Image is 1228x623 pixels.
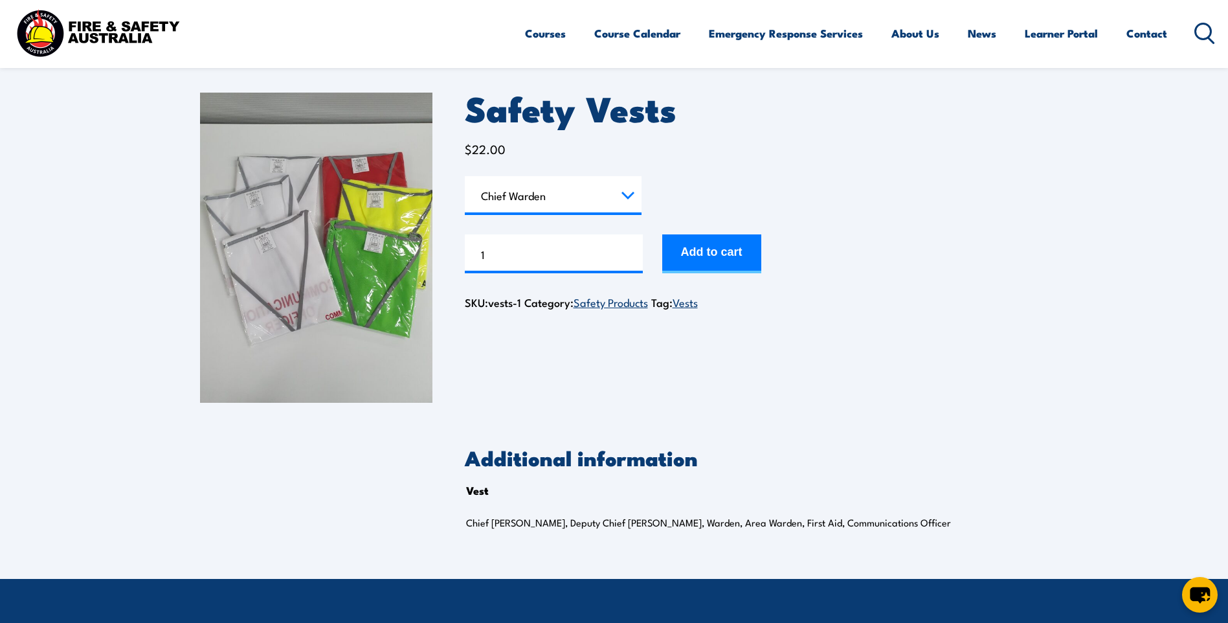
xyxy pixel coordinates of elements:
button: chat-button [1182,577,1218,613]
a: News [968,16,996,51]
a: Course Calendar [594,16,680,51]
a: Vests [673,294,698,310]
h2: Additional information [465,448,1029,466]
span: vests-1 [488,294,521,310]
span: Tag: [651,294,698,310]
span: $ [465,140,472,157]
a: Emergency Response Services [709,16,863,51]
span: Category: [524,294,648,310]
button: Add to cart [662,234,761,273]
bdi: 22.00 [465,140,506,157]
th: Vest [466,481,489,500]
a: Contact [1126,16,1167,51]
h1: Safety Vests [465,93,1029,123]
a: Courses [525,16,566,51]
p: Chief [PERSON_NAME], Deputy Chief [PERSON_NAME], Warden, Area Warden, First Aid, Communications O... [466,516,987,529]
a: About Us [891,16,939,51]
a: Learner Portal [1025,16,1098,51]
a: Safety Products [574,294,648,310]
input: Product quantity [465,234,643,273]
span: SKU: [465,294,521,310]
img: Safety Vests [200,93,432,403]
